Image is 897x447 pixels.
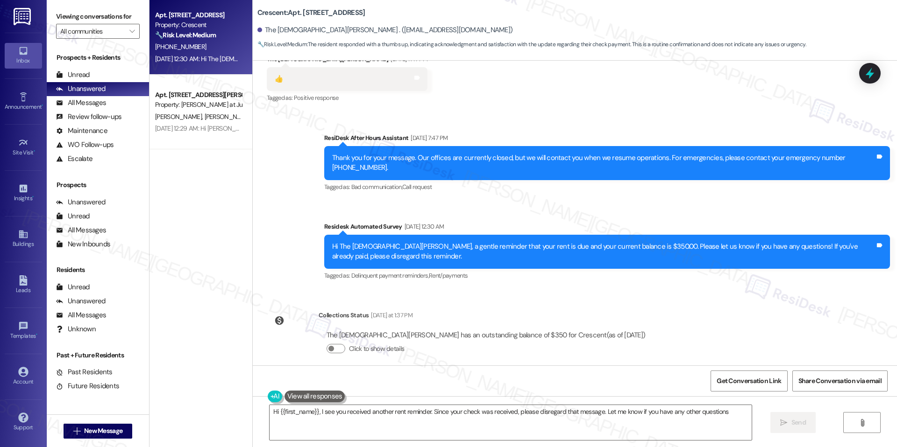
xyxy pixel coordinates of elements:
[84,426,122,436] span: New Message
[402,222,444,231] div: [DATE] 12:30 AM
[270,405,752,440] textarea: Hi {{first_name}}, I see you received another rent reminder. Since your check was received, pleas...
[155,124,792,133] div: [DATE] 12:29 AM: Hi [PERSON_NAME] and [PERSON_NAME], a gentle reminder that your rent is due and ...
[155,10,242,20] div: Apt. [STREET_ADDRESS]
[369,310,413,320] div: [DATE] at 1:37 PM
[351,272,429,279] span: Delinquent payment reminders ,
[56,126,107,136] div: Maintenance
[56,211,90,221] div: Unread
[408,133,448,143] div: [DATE] 7:47 PM
[56,197,106,207] div: Unanswered
[56,154,93,164] div: Escalate
[56,70,90,80] div: Unread
[332,242,875,262] div: Hi The [DEMOGRAPHIC_DATA][PERSON_NAME], a gentle reminder that your rent is due and your current ...
[73,427,80,435] i: 
[56,84,106,94] div: Unanswered
[275,74,283,84] div: 👍
[267,54,427,67] div: The [DEMOGRAPHIC_DATA][PERSON_NAME]
[155,90,242,100] div: Apt. [STREET_ADDRESS][PERSON_NAME] at June Road 2
[56,367,113,377] div: Past Residents
[324,180,890,194] div: Tagged as:
[5,318,42,343] a: Templates •
[791,418,806,427] span: Send
[60,24,125,39] input: All communities
[257,40,806,49] span: : The resident responded with a thumbs up, indicating acknowledgment and satisfaction with the up...
[5,43,42,68] a: Inbox
[155,55,807,63] div: [DATE] 12:30 AM: Hi The [DEMOGRAPHIC_DATA][PERSON_NAME], a gentle reminder that your rent is due ...
[34,148,35,154] span: •
[351,183,402,191] span: Bad communication ,
[47,53,149,63] div: Prospects + Residents
[792,370,888,391] button: Share Conversation via email
[257,25,513,35] div: The [DEMOGRAPHIC_DATA][PERSON_NAME] . ([EMAIL_ADDRESS][DOMAIN_NAME])
[402,183,432,191] span: Call request
[717,376,781,386] span: Get Conversation Link
[56,296,106,306] div: Unanswered
[56,98,106,108] div: All Messages
[780,419,787,426] i: 
[770,412,816,433] button: Send
[327,330,645,340] div: The [DEMOGRAPHIC_DATA][PERSON_NAME] has an outstanding balance of $350 for Crescent (as of [DATE])
[324,222,890,235] div: Residesk Automated Survey
[155,20,242,30] div: Property: Crescent
[155,112,205,121] span: [PERSON_NAME]
[14,8,33,25] img: ResiDesk Logo
[798,376,882,386] span: Share Conversation via email
[257,8,365,18] b: Crescent: Apt. [STREET_ADDRESS]
[56,112,121,122] div: Review follow-ups
[36,331,37,338] span: •
[42,102,43,109] span: •
[324,269,890,282] div: Tagged as:
[64,424,133,439] button: New Message
[711,370,787,391] button: Get Conversation Link
[324,133,890,146] div: ResiDesk After Hours Assistant
[56,225,106,235] div: All Messages
[56,324,96,334] div: Unknown
[129,28,135,35] i: 
[47,265,149,275] div: Residents
[56,310,106,320] div: All Messages
[56,140,114,150] div: WO Follow-ups
[5,364,42,389] a: Account
[5,135,42,160] a: Site Visit •
[155,31,216,39] strong: 🔧 Risk Level: Medium
[349,344,404,354] label: Click to show details
[47,180,149,190] div: Prospects
[5,181,42,206] a: Insights •
[56,282,90,292] div: Unread
[332,153,875,173] div: Thank you for your message. Our offices are currently closed, but we will contact you when we res...
[5,272,42,298] a: Leads
[32,194,34,200] span: •
[859,419,866,426] i: 
[56,381,119,391] div: Future Residents
[257,41,307,48] strong: 🔧 Risk Level: Medium
[267,91,427,105] div: Tagged as:
[155,42,206,51] span: [PHONE_NUMBER]
[56,9,140,24] label: Viewing conversations for
[204,112,251,121] span: [PERSON_NAME]
[319,310,369,320] div: Collections Status
[429,272,468,279] span: Rent/payments
[5,226,42,251] a: Buildings
[294,94,339,102] span: Positive response
[5,410,42,435] a: Support
[47,350,149,360] div: Past + Future Residents
[155,100,242,110] div: Property: [PERSON_NAME] at June Road
[56,239,110,249] div: New Inbounds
